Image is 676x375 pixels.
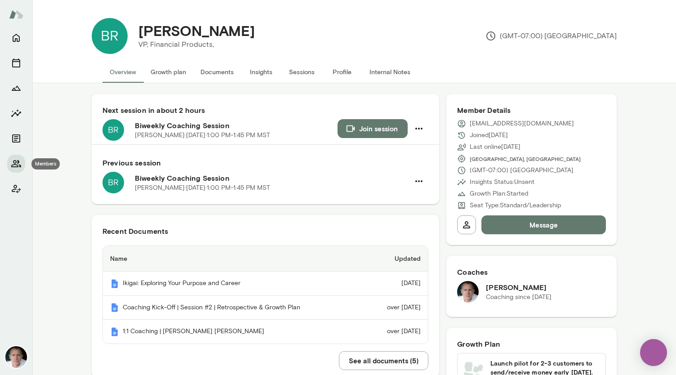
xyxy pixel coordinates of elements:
[110,303,119,312] img: Mento
[470,166,574,175] p: (GMT-07:00) [GEOGRAPHIC_DATA]
[457,105,606,116] h6: Member Details
[481,215,606,234] button: Message
[103,296,366,320] th: Coaching Kick-Off | Session #2 | Retrospective & Growth Plan
[138,22,255,39] h4: [PERSON_NAME]
[92,18,128,54] img: Brad Lookabaugh
[7,104,25,122] button: Insights
[470,201,561,210] p: Seat Type: Standard/Leadership
[110,279,119,288] img: Mento
[366,272,428,296] td: [DATE]
[241,61,281,83] button: Insights
[5,346,27,368] img: Mike Lane
[102,61,143,83] button: Overview
[470,143,520,152] p: Last online [DATE]
[281,61,322,83] button: Sessions
[7,54,25,72] button: Sessions
[7,29,25,47] button: Home
[486,282,551,293] h6: [PERSON_NAME]
[457,339,606,349] h6: Growth Plan
[470,119,574,128] p: [EMAIL_ADDRESS][DOMAIN_NAME]
[31,158,60,170] div: Members
[470,178,534,187] p: Insights Status: Unsent
[135,183,270,192] p: [PERSON_NAME] · [DATE] · 1:00 PM-1:45 PM MST
[366,296,428,320] td: over [DATE]
[103,320,366,344] th: 1:1 Coaching | [PERSON_NAME] [PERSON_NAME]
[102,157,428,168] h6: Previous session
[135,173,409,183] h6: Biweekly Coaching Session
[143,61,193,83] button: Growth plan
[366,246,428,272] th: Updated
[135,120,338,131] h6: Biweekly Coaching Session
[362,61,418,83] button: Internal Notes
[457,281,479,303] img: Mike Lane
[457,267,606,277] h6: Coaches
[103,272,366,296] th: Ikigai: Exploring Your Purpose and Career
[110,327,119,336] img: Mento
[7,129,25,147] button: Documents
[102,105,428,116] h6: Next session in about 2 hours
[339,351,428,370] button: See all documents (5)
[7,180,25,198] button: Client app
[486,293,551,302] p: Coaching since [DATE]
[338,119,408,138] button: Join session
[7,155,25,173] button: Members
[138,39,255,50] p: VP, Financial Products,
[322,61,362,83] button: Profile
[470,131,508,140] p: Joined [DATE]
[135,131,270,140] p: [PERSON_NAME] · [DATE] · 1:00 PM-1:45 PM MST
[7,79,25,97] button: Growth Plan
[193,61,241,83] button: Documents
[366,320,428,344] td: over [DATE]
[470,189,528,198] p: Growth Plan: Started
[485,31,617,41] p: (GMT-07:00) [GEOGRAPHIC_DATA]
[103,246,366,272] th: Name
[9,6,23,23] img: Mento
[102,226,428,237] h6: Recent Documents
[470,155,581,162] span: [GEOGRAPHIC_DATA], [GEOGRAPHIC_DATA]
